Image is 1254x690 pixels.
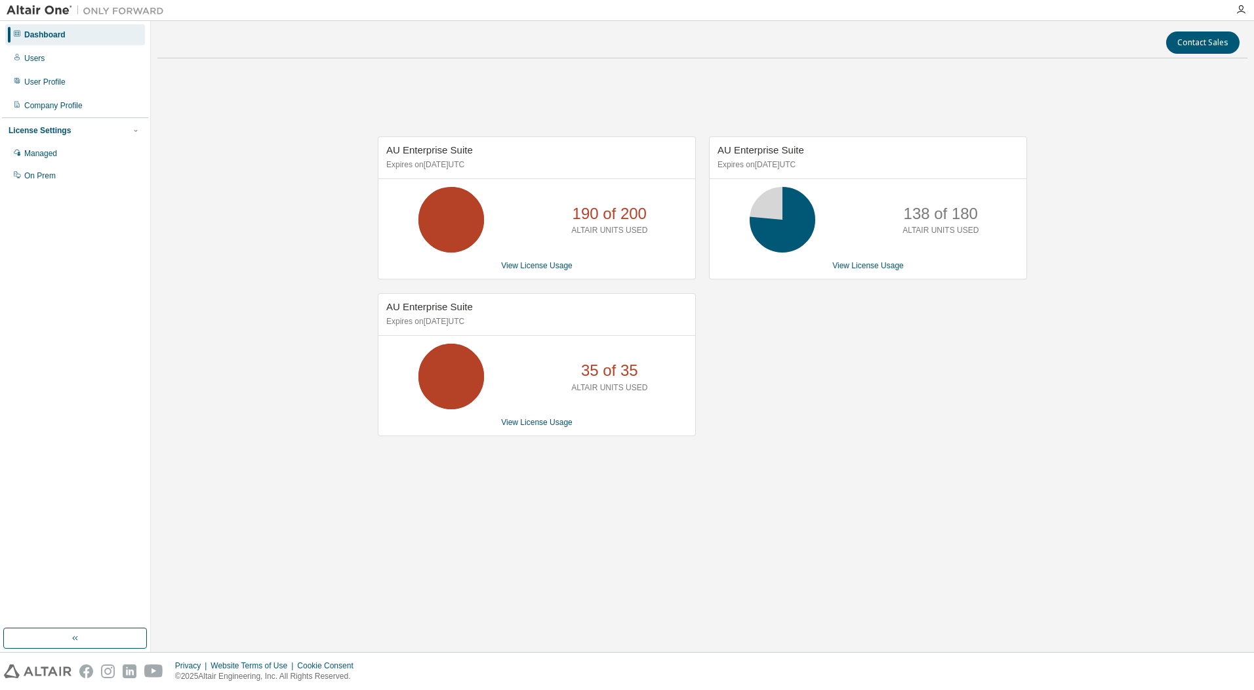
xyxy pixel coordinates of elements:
img: youtube.svg [144,664,163,678]
img: linkedin.svg [123,664,136,678]
p: 138 of 180 [904,203,978,225]
p: ALTAIR UNITS USED [571,225,647,236]
span: AU Enterprise Suite [386,301,473,312]
p: © 2025 Altair Engineering, Inc. All Rights Reserved. [175,671,361,682]
div: On Prem [24,171,56,181]
span: AU Enterprise Suite [718,144,804,155]
div: Users [24,53,45,64]
p: ALTAIR UNITS USED [571,382,647,394]
a: View License Usage [501,261,573,270]
div: Cookie Consent [297,660,361,671]
a: View License Usage [832,261,904,270]
img: instagram.svg [101,664,115,678]
a: View License Usage [501,418,573,427]
img: facebook.svg [79,664,93,678]
p: 190 of 200 [573,203,647,225]
div: Company Profile [24,100,83,111]
div: Dashboard [24,30,66,40]
div: License Settings [9,125,71,136]
div: Privacy [175,660,211,671]
div: Website Terms of Use [211,660,297,671]
img: altair_logo.svg [4,664,71,678]
p: Expires on [DATE] UTC [386,159,684,171]
p: Expires on [DATE] UTC [386,316,684,327]
button: Contact Sales [1166,31,1240,54]
p: 35 of 35 [581,359,638,382]
img: Altair One [7,4,171,17]
div: User Profile [24,77,66,87]
div: Managed [24,148,57,159]
p: ALTAIR UNITS USED [902,225,979,236]
span: AU Enterprise Suite [386,144,473,155]
p: Expires on [DATE] UTC [718,159,1015,171]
